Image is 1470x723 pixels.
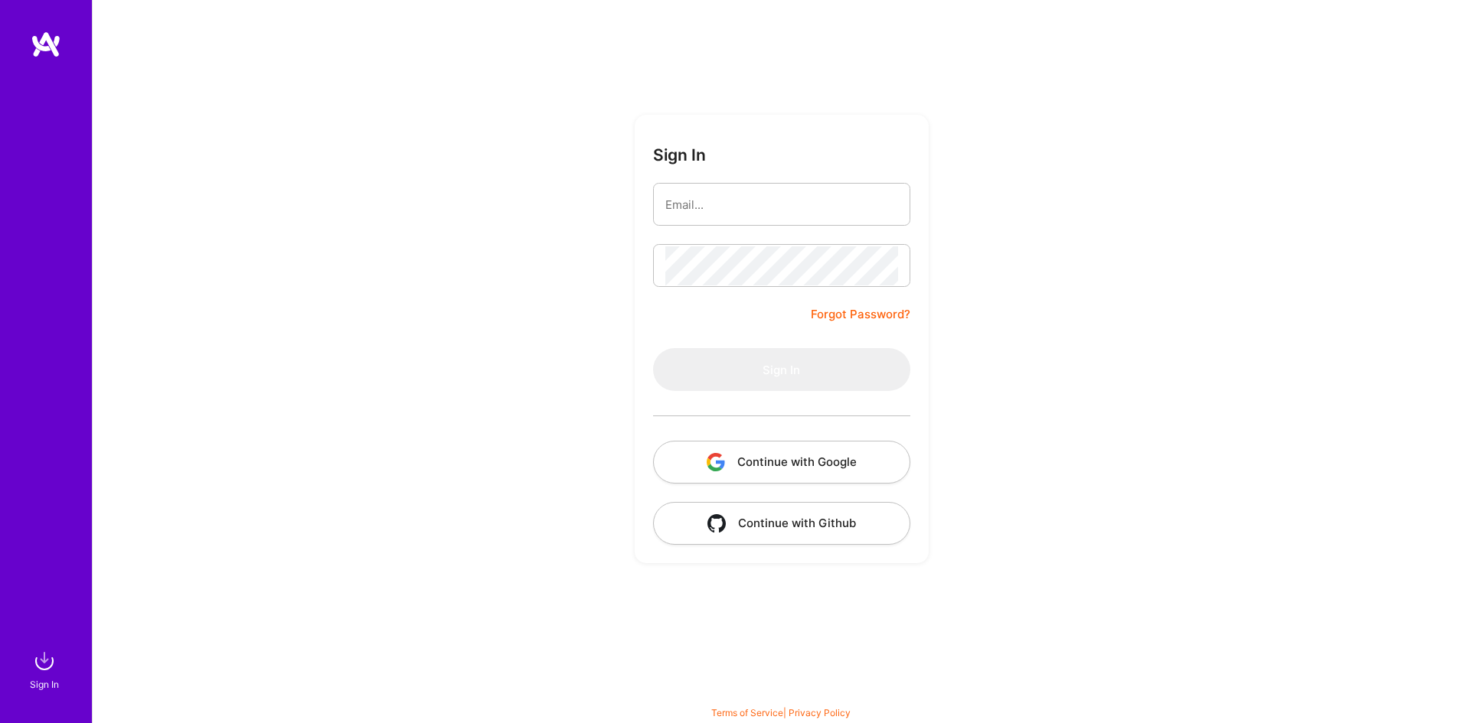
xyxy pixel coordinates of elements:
a: Privacy Policy [789,707,851,718]
img: logo [31,31,61,58]
h3: Sign In [653,145,706,164]
div: Sign In [30,676,59,692]
button: Continue with Github [653,502,910,545]
span: | [711,707,851,718]
a: sign inSign In [32,646,60,692]
input: Email... [665,185,898,224]
img: icon [707,453,725,471]
img: sign in [29,646,60,676]
img: icon [707,514,726,532]
button: Sign In [653,348,910,391]
button: Continue with Google [653,441,910,484]
a: Forgot Password? [811,305,910,324]
div: © 2025 ATeams Inc., All rights reserved. [92,677,1470,715]
a: Terms of Service [711,707,783,718]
